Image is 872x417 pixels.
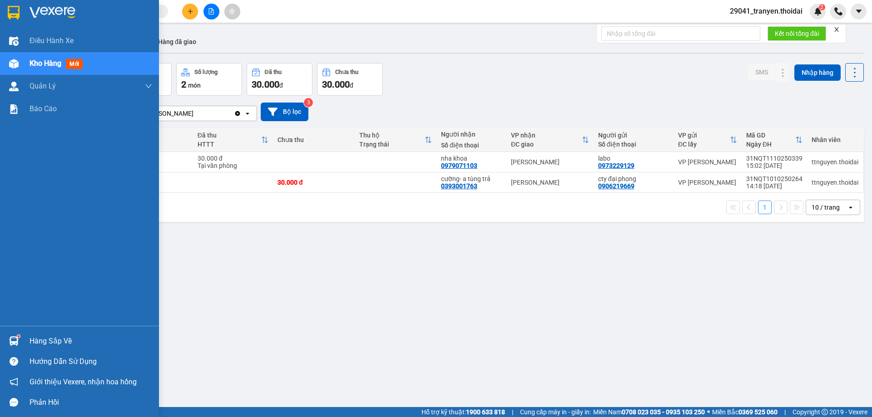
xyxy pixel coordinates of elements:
div: Thu hộ [359,132,425,139]
span: 2 [820,4,823,10]
sup: 3 [304,98,313,107]
button: Chưa thu30.000đ [317,63,383,96]
div: VP nhận [511,132,582,139]
div: 0393001763 [441,182,477,190]
span: Báo cáo [30,103,57,114]
th: Toggle SortBy [674,128,742,152]
button: Đã thu30.000đ [247,63,312,96]
span: Hỗ trợ kỹ thuật: [421,407,505,417]
div: Nhân viên [812,136,858,143]
span: mới [66,59,83,69]
th: Toggle SortBy [355,128,436,152]
span: ⚪️ [707,410,710,414]
button: Kết nối tổng đài [768,26,826,41]
button: Nhập hàng [794,64,841,81]
div: Người gửi [598,132,669,139]
svg: open [244,110,251,117]
div: Đã thu [265,69,282,75]
span: down [145,83,152,90]
div: Tại văn phòng [198,162,268,169]
div: labo [598,155,669,162]
img: phone-icon [834,7,842,15]
img: warehouse-icon [9,336,19,346]
div: 10 / trang [812,203,840,212]
div: 30.000 đ [198,155,268,162]
div: 0973229129 [598,162,634,169]
th: Toggle SortBy [742,128,807,152]
div: Chưa thu [277,136,350,143]
button: 1 [758,201,772,214]
div: 30.000 đ [277,179,350,186]
span: Giới thiệu Vexere, nhận hoa hồng [30,376,137,388]
div: VP [PERSON_NAME] [678,179,737,186]
div: Số điện thoại [598,141,669,148]
div: [PERSON_NAME] [511,179,589,186]
button: aim [224,4,240,20]
span: | [512,407,513,417]
div: Số điện thoại [441,142,502,149]
div: Hàng sắp về [30,334,152,348]
div: 14:18 [DATE] [746,182,803,190]
span: Miền Bắc [712,407,778,417]
div: ĐC giao [511,141,582,148]
span: question-circle [10,357,18,366]
img: warehouse-icon [9,36,19,46]
div: Trạng thái [359,141,425,148]
img: logo-vxr [8,6,20,20]
span: Quản Lý [30,80,56,92]
span: notification [10,378,18,386]
span: Cung cấp máy in - giấy in: [520,407,591,417]
div: HTTT [198,141,261,148]
div: 15:02 [DATE] [746,162,803,169]
div: cty đại phong [598,175,669,182]
div: Ngày ĐH [746,141,795,148]
div: [PERSON_NAME] [511,158,589,166]
img: warehouse-icon [9,82,19,91]
div: Chưa thu [335,69,358,75]
span: 2 [181,79,186,90]
strong: 0708 023 035 - 0935 103 250 [622,408,705,416]
div: [PERSON_NAME] [145,109,193,118]
div: Số lượng [194,69,218,75]
span: message [10,398,18,407]
div: ĐC lấy [678,141,730,148]
span: plus [187,8,193,15]
div: Phản hồi [30,396,152,409]
span: 30.000 [322,79,350,90]
div: Người nhận [441,131,502,138]
img: icon-new-feature [814,7,822,15]
input: Nhập số tổng đài [601,26,760,41]
span: aim [229,8,235,15]
input: Selected Lý Nhân. [194,109,195,118]
span: Kết nối tổng đài [775,29,819,39]
div: 0979071103 [441,162,477,169]
button: Hàng đã giao [151,31,203,53]
sup: 2 [819,4,825,10]
button: plus [182,4,198,20]
div: cường- a tùng trả [441,175,502,182]
span: 30.000 [252,79,279,90]
div: Đã thu [198,132,261,139]
div: Hướng dẫn sử dụng [30,355,152,368]
span: close [833,26,840,33]
button: SMS [748,64,775,80]
th: Toggle SortBy [193,128,273,152]
strong: 0369 525 060 [738,408,778,416]
span: copyright [822,409,828,415]
span: đ [350,82,353,89]
div: 0906219669 [598,182,634,190]
svg: open [847,204,854,211]
th: Toggle SortBy [506,128,594,152]
strong: 1900 633 818 [466,408,505,416]
img: solution-icon [9,104,19,114]
div: ttnguyen.thoidai [812,179,858,186]
span: Kho hàng [30,59,61,68]
button: file-add [203,4,219,20]
span: đ [279,82,283,89]
span: caret-down [855,7,863,15]
div: ttnguyen.thoidai [812,158,858,166]
span: Điều hành xe [30,35,74,46]
div: Mã GD [746,132,795,139]
img: warehouse-icon [9,59,19,69]
span: | [784,407,786,417]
